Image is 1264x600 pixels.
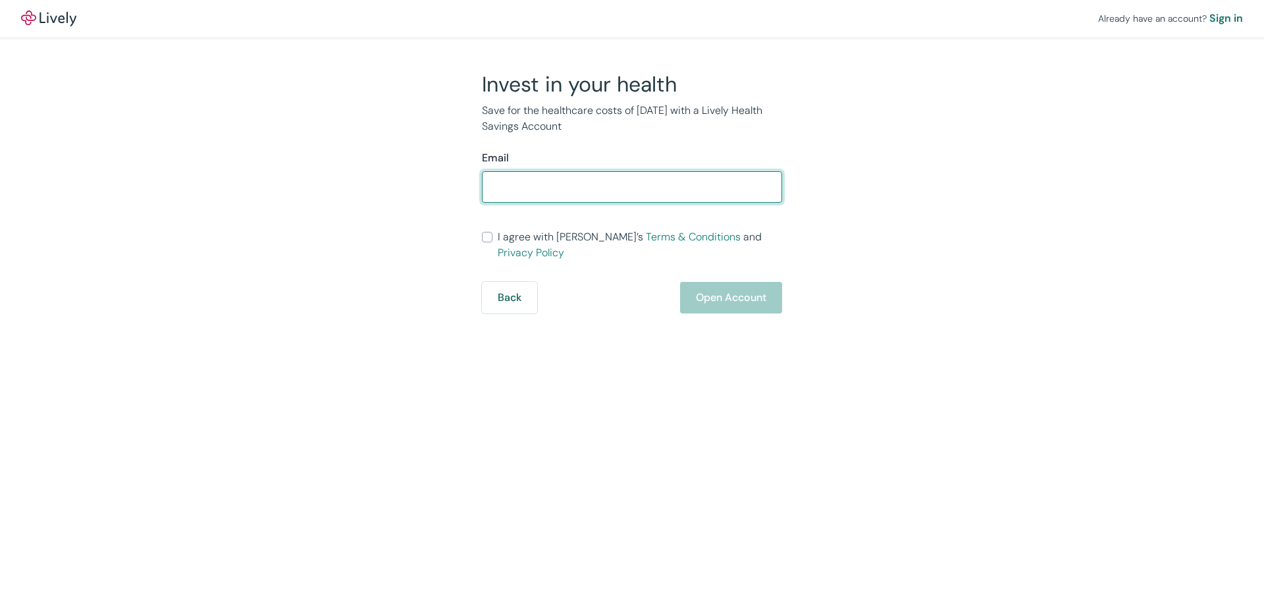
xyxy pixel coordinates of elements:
a: Sign in [1209,11,1243,26]
span: I agree with [PERSON_NAME]’s and [498,229,782,261]
a: Privacy Policy [498,246,564,259]
label: Email [482,150,509,166]
a: LivelyLively [21,11,76,26]
p: Save for the healthcare costs of [DATE] with a Lively Health Savings Account [482,103,782,134]
a: Terms & Conditions [646,230,741,244]
img: Lively [21,11,76,26]
div: Already have an account? [1098,11,1243,26]
h2: Invest in your health [482,71,782,97]
button: Back [482,282,537,314]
